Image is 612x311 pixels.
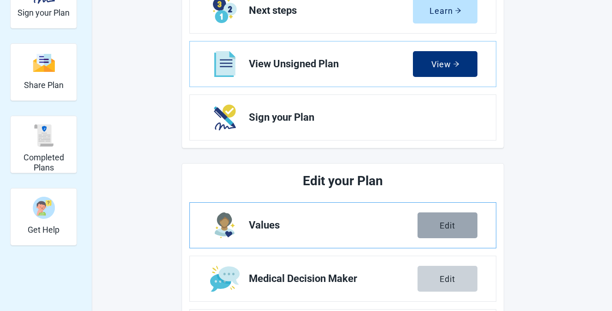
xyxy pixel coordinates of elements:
h2: Edit your Plan [224,171,462,191]
button: Edit [418,212,477,238]
img: svg%3e [33,124,55,147]
a: Next Sign your Plan section [190,95,496,140]
h2: Share Plan [24,80,64,90]
span: arrow-right [455,7,461,14]
img: person-question-x68TBcxA.svg [33,197,55,219]
h2: Sign your Plan [18,8,70,18]
div: Get Help [10,188,77,246]
a: Edit Medical Decision Maker section [190,256,496,301]
span: Values [249,220,418,231]
a: View View Unsigned Plan section [190,41,496,87]
span: Medical Decision Maker [249,273,418,284]
span: arrow-right [453,61,459,67]
div: Edit [440,274,455,283]
span: Sign your Plan [249,112,470,123]
a: Edit Values section [190,203,496,248]
div: Completed Plans [10,116,77,173]
div: Edit [440,221,455,230]
button: Viewarrow-right [413,51,477,77]
div: View [431,59,459,69]
div: Learn [430,6,461,15]
img: svg%3e [33,53,55,73]
h2: Completed Plans [14,153,73,172]
span: View Unsigned Plan [249,59,413,70]
div: Share Plan [10,43,77,101]
h2: Get Help [28,225,59,235]
span: Next steps [249,5,413,16]
button: Edit [418,266,477,292]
